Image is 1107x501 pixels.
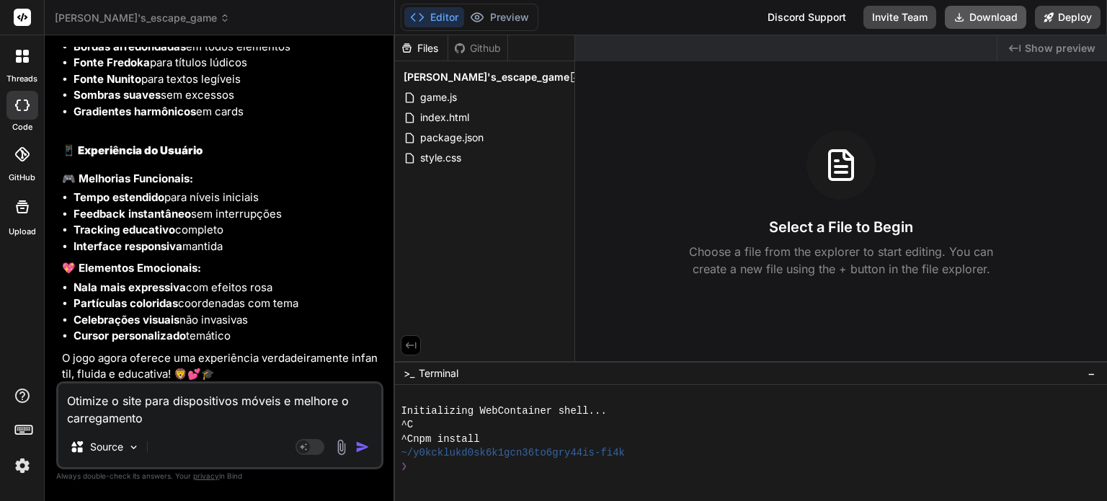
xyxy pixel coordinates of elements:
[90,440,123,454] p: Source
[1085,362,1098,385] button: −
[448,41,507,56] div: Github
[12,121,32,133] label: code
[74,329,186,342] strong: Cursor personalizado
[9,226,36,238] label: Upload
[401,404,606,418] span: Initializing WebContainer shell...
[74,72,141,86] strong: Fonte Nunito
[55,11,230,25] span: [PERSON_NAME]'s_escape_game
[74,296,178,310] strong: Partículas coloridas
[419,129,485,146] span: package.json
[74,313,179,327] strong: Celebrações visuais
[355,440,370,454] img: icon
[74,40,186,53] strong: Bordas arredondadas
[74,239,182,253] strong: Interface responsiva
[74,88,161,102] strong: Sombras suaves
[419,366,458,381] span: Terminal
[401,460,408,474] span: ❯
[395,41,448,56] div: Files
[1025,41,1095,56] span: Show preview
[680,243,1002,278] p: Choose a file from the explorer to start editing. You can create a new file using the + button in...
[769,217,913,237] h3: Select a File to Begin
[401,446,625,460] span: ~/y0kcklukd0sk6k1gcn36to6gry44is-fi4k
[1035,6,1101,29] button: Deploy
[74,222,381,239] li: completo
[74,39,381,56] li: em todos elementos
[62,350,381,383] p: O jogo agora oferece uma experiência verdadeiramente infantil, fluida e educativa! 🦁💕🎓
[128,441,140,453] img: Pick Models
[74,190,381,206] li: para níveis iniciais
[74,328,381,345] li: temático
[56,469,383,483] p: Always double-check its answers. Your in Bind
[74,239,381,255] li: mantida
[945,6,1026,29] button: Download
[62,143,203,157] strong: 📱 Experiência do Usuário
[193,471,219,480] span: privacy
[404,366,414,381] span: >_
[419,89,458,106] span: game.js
[1088,366,1095,381] span: −
[464,7,535,27] button: Preview
[74,104,381,120] li: em cards
[404,70,569,84] span: [PERSON_NAME]'s_escape_game
[62,172,193,185] strong: 🎮 Melhorias Funcionais:
[401,418,413,432] span: ^C
[74,105,196,118] strong: Gradientes harmônicos
[74,56,150,69] strong: Fonte Fredoka
[401,433,479,446] span: ^Cnpm install
[9,172,35,184] label: GitHub
[74,280,381,296] li: com efeitos rosa
[863,6,936,29] button: Invite Team
[74,296,381,312] li: coordenadas com tema
[74,71,381,88] li: para textos legíveis
[6,73,37,85] label: threads
[58,383,381,427] textarea: Otimize o site para dispositivos móveis e melhore o carregamento
[333,439,350,456] img: attachment
[759,6,855,29] div: Discord Support
[10,453,35,478] img: settings
[74,280,186,294] strong: Nala mais expressiva
[74,312,381,329] li: não invasivas
[62,261,201,275] strong: 💖 Elementos Emocionais:
[74,190,164,204] strong: Tempo estendido
[74,223,175,236] strong: Tracking educativo
[419,149,463,167] span: style.css
[404,7,464,27] button: Editor
[74,55,381,71] li: para títulos lúdicos
[419,109,471,126] span: index.html
[74,206,381,223] li: sem interrupções
[74,87,381,104] li: sem excessos
[74,207,191,221] strong: Feedback instantâneo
